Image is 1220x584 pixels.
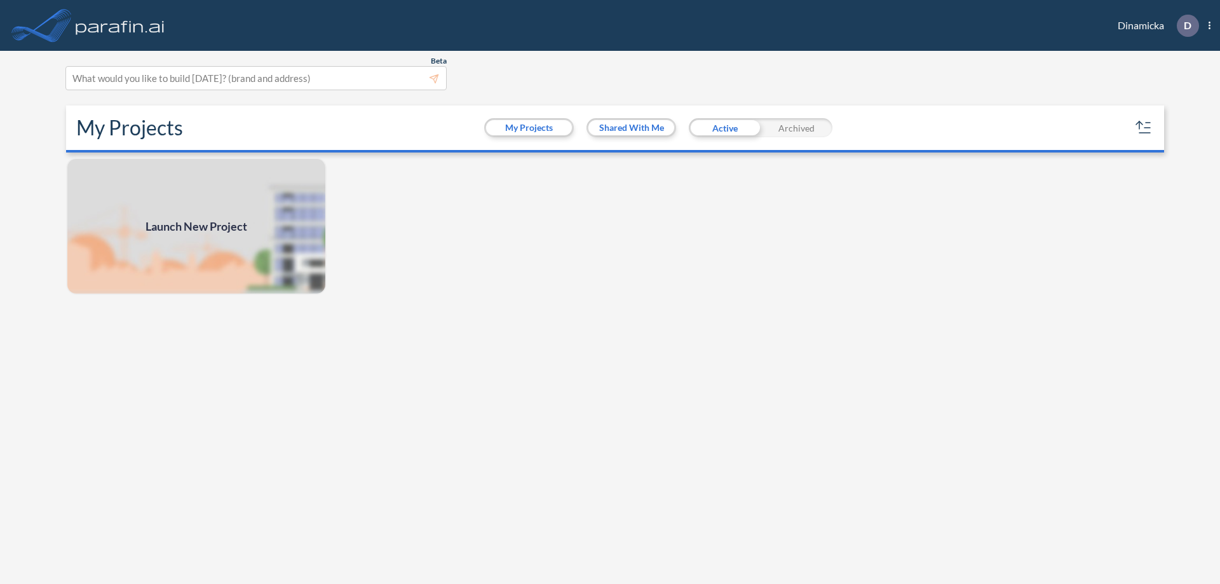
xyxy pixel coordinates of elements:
[66,158,327,295] img: add
[73,13,167,38] img: logo
[1184,20,1191,31] p: D
[1134,118,1154,138] button: sort
[689,118,761,137] div: Active
[66,158,327,295] a: Launch New Project
[1099,15,1210,37] div: Dinamicka
[146,218,247,235] span: Launch New Project
[431,56,447,66] span: Beta
[588,120,674,135] button: Shared With Me
[486,120,572,135] button: My Projects
[761,118,832,137] div: Archived
[76,116,183,140] h2: My Projects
